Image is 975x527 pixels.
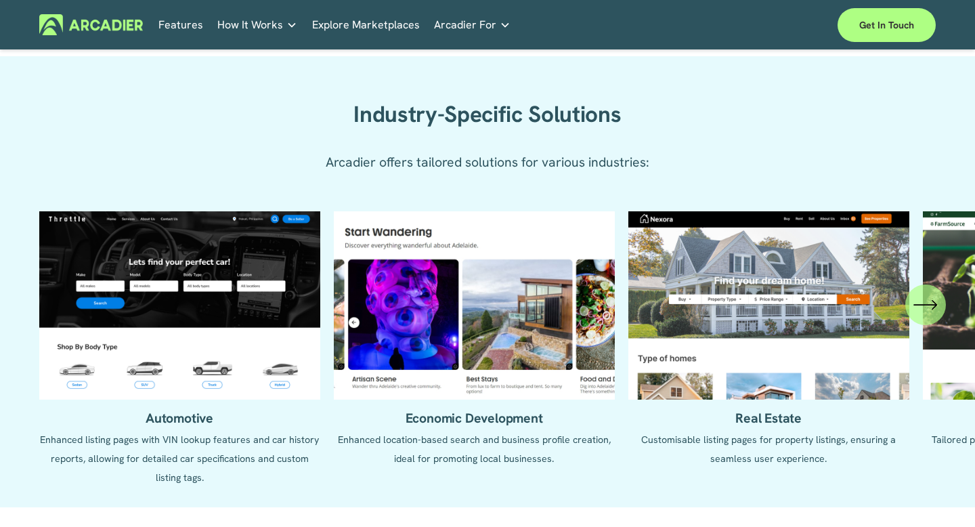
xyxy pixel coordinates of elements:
[312,14,420,35] a: Explore Marketplaces
[434,16,496,35] span: Arcadier For
[158,14,203,35] a: Features
[308,100,666,129] h2: Industry-Specific Solutions
[905,284,946,325] button: Next
[326,154,649,171] span: Arcadier offers tailored solutions for various industries:
[217,16,283,35] span: How It Works
[907,462,975,527] iframe: Chat Widget
[838,8,936,42] a: Get in touch
[434,14,511,35] a: folder dropdown
[217,14,297,35] a: folder dropdown
[39,14,143,35] img: Arcadier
